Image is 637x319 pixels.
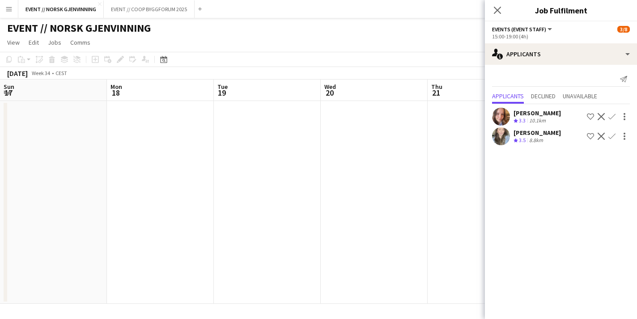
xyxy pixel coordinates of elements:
[485,43,637,65] div: Applicants
[2,88,14,98] span: 17
[519,117,526,124] span: 3.3
[25,37,42,48] a: Edit
[492,33,630,40] div: 15:00-19:00 (4h)
[4,83,14,91] span: Sun
[104,0,195,18] button: EVENT // COOP BYGGFORUM 2025
[514,129,561,137] div: [PERSON_NAME]
[216,88,228,98] span: 19
[324,83,336,91] span: Wed
[7,21,151,35] h1: EVENT // NORSK GJENVINNING
[55,70,67,76] div: CEST
[617,26,630,33] span: 3/8
[485,4,637,16] h3: Job Fulfilment
[217,83,228,91] span: Tue
[527,117,548,125] div: 10.1km
[7,69,28,78] div: [DATE]
[492,93,524,99] span: Applicants
[110,83,122,91] span: Mon
[70,38,90,46] span: Comms
[323,88,336,98] span: 20
[29,38,39,46] span: Edit
[48,38,61,46] span: Jobs
[563,93,597,99] span: Unavailable
[30,70,52,76] span: Week 34
[531,93,556,99] span: Declined
[431,83,442,91] span: Thu
[527,137,545,144] div: 8.8km
[18,0,104,18] button: EVENT // NORSK GJENVINNING
[492,26,546,33] span: Events (Event Staff)
[109,88,122,98] span: 18
[430,88,442,98] span: 21
[519,137,526,143] span: 3.5
[7,38,20,46] span: View
[44,37,65,48] a: Jobs
[4,37,23,48] a: View
[67,37,94,48] a: Comms
[514,109,561,117] div: [PERSON_NAME]
[492,26,553,33] button: Events (Event Staff)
